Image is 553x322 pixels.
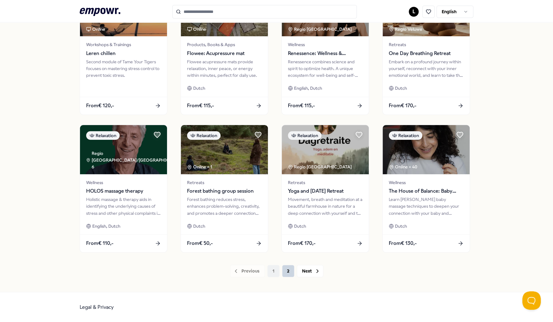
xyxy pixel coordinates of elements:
[80,125,167,253] a: package imageRelaxationRegio [GEOGRAPHIC_DATA]/[GEOGRAPHIC_DATA] + 6WellnessHOLOS massage therapy...
[80,125,167,174] img: package image
[389,26,423,33] div: Regio Veluwe
[389,187,463,195] span: The House of Balance: Baby massage at home
[193,85,205,92] span: Dutch
[389,41,463,48] span: Retreats
[187,49,262,57] span: Flowee: Acupressure mat
[86,41,161,48] span: Workshops & Trainings
[92,223,120,230] span: English, Dutch
[86,58,161,79] div: Second module of Tame Your Tigers focuses on mastering stress control to prevent toxic stress.
[187,196,262,217] div: Forest bathing reduces stress, enhances problem-solving, creativity, and promotes a deeper connec...
[389,131,422,140] div: Relaxation
[281,125,369,253] a: package imageRelaxationRegio [GEOGRAPHIC_DATA] RetreatsYoga and [DATE] RetreatMovement, breath an...
[382,125,470,253] a: package imageRelaxationOnline + 40WellnessThe House of Balance: Baby massage at homeLearn [PERSON...
[187,163,212,170] div: Online + 1
[409,7,419,17] button: L
[86,239,113,247] span: From € 110,-
[288,239,316,247] span: From € 170,-
[187,26,206,33] div: Online
[389,102,416,110] span: From € 170,-
[389,179,463,186] span: Wellness
[389,196,463,217] div: Learn [PERSON_NAME] baby massage techniques to deepen your connection with your baby and promote ...
[181,125,268,174] img: package image
[297,265,323,277] button: Next
[395,85,407,92] span: Dutch
[86,187,161,195] span: HOLOS massage therapy
[288,179,363,186] span: Retreats
[395,223,407,230] span: Dutch
[187,102,214,110] span: From € 115,-
[522,291,541,310] iframe: Help Scout Beacon - Open
[187,131,221,140] div: Relaxation
[86,49,161,57] span: Leren chillen
[282,265,294,277] button: 2
[187,58,262,79] div: Flowee acupressure mats provide relaxation, inner peace, or energy within minutes, perfect for da...
[389,239,417,247] span: From € 130,-
[389,49,463,57] span: One Day Breathing Retreat
[288,196,363,217] div: Movement, breath and meditation at a beautiful farmhouse in nature for a deep connection with you...
[288,102,315,110] span: From € 115,-
[288,49,363,57] span: Renessence: Wellness & Mindfulness
[86,26,105,33] div: Online
[282,125,369,174] img: package image
[389,58,463,79] div: Embark on a profound journey within yourself, reconnect with your inner emotional world, and lear...
[172,5,357,18] input: Search for products, categories or subcategories
[86,131,120,140] div: Relaxation
[288,163,353,170] div: Regio [GEOGRAPHIC_DATA]
[294,223,306,230] span: Dutch
[181,125,268,253] a: package imageRelaxationOnline + 1RetreatsForest bathing group sessionForest bathing reduces stres...
[288,187,363,195] span: Yoga and [DATE] Retreat
[288,41,363,48] span: Wellness
[86,196,161,217] div: Holistic massage & therapy aids in identifying the underlying causes of stress and other physical...
[288,131,321,140] div: Relaxation
[193,223,205,230] span: Dutch
[187,41,262,48] span: Products, Books & Apps
[187,239,213,247] span: From € 50,-
[86,150,188,171] div: Regio [GEOGRAPHIC_DATA]/[GEOGRAPHIC_DATA] + 6
[288,26,353,33] div: Regio [GEOGRAPHIC_DATA]
[187,187,262,195] span: Forest bathing group session
[86,179,161,186] span: Wellness
[288,58,363,79] div: Renessence combines science and spirit to optimize health. A unique ecosystem for well-being and ...
[294,85,322,92] span: English, Dutch
[187,179,262,186] span: Retreats
[80,304,114,310] a: Legal & Privacy
[389,163,417,170] div: Online + 40
[86,102,114,110] span: From € 120,-
[383,125,470,174] img: package image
